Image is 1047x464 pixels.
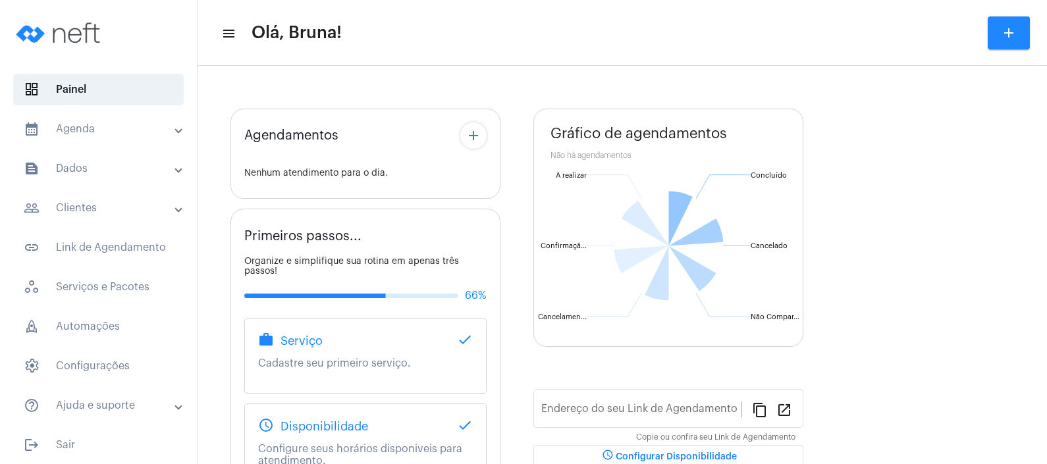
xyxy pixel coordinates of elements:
mat-icon: add [1001,25,1017,41]
span: Serviços e Pacotes [13,271,184,303]
mat-icon: add [466,128,481,143]
mat-icon: done [457,332,473,348]
mat-expansion-panel-header: sidenav iconAjuda e suporte [8,390,197,421]
span: Serviço [281,334,323,348]
mat-icon: sidenav icon [24,121,40,137]
span: Disponibilidade [281,420,368,433]
text: Não Compar... [751,313,799,321]
span: sidenav icon [24,358,40,374]
span: Configurar Disponibilidade [600,452,737,461]
span: sidenav icon [24,279,40,295]
mat-icon: sidenav icon [24,398,40,413]
text: Concluído [751,172,787,179]
mat-icon: done [457,417,473,433]
span: Automações [13,311,184,342]
mat-icon: content_copy [752,401,768,417]
mat-expansion-panel-header: sidenav iconAgenda [8,113,197,145]
span: sidenav icon [24,319,40,334]
mat-panel-title: Clientes [24,200,176,216]
span: Sair [13,429,184,461]
text: A realizar [556,172,587,179]
span: Gráfico de agendamentos [550,126,727,142]
text: Confirmaçã... [541,242,587,250]
mat-icon: sidenav icon [24,200,40,216]
span: Organize e simplifique sua rotina em apenas três passos! [244,257,459,276]
span: Configurações [13,350,184,382]
mat-icon: work [258,332,274,348]
div: Nenhum atendimento para o dia. [244,168,487,178]
text: Cancelado [751,242,788,249]
span: 66% [465,290,487,301]
mat-expansion-panel-header: sidenav iconClientes [8,192,197,224]
mat-icon: sidenav icon [24,161,40,176]
span: Agendamentos [244,128,338,143]
span: Link de Agendamento [13,232,184,263]
p: Cadastre seu primeiro serviço. [258,357,473,369]
span: Primeiros passos... [244,229,362,244]
mat-panel-title: Dados [24,161,176,176]
mat-icon: sidenav icon [24,437,40,453]
span: Painel [13,74,184,105]
mat-panel-title: Ajuda e suporte [24,398,176,413]
span: sidenav icon [24,82,40,97]
mat-icon: sidenav icon [24,240,40,255]
mat-expansion-panel-header: sidenav iconDados [8,153,197,184]
mat-panel-title: Agenda [24,121,176,137]
mat-icon: sidenav icon [221,26,234,41]
text: Cancelamen... [538,313,587,321]
img: logo-neft-novo-2.png [11,7,109,59]
span: Olá, Bruna! [252,22,342,43]
mat-icon: open_in_new [776,401,792,417]
mat-hint: Copie ou confira seu Link de Agendamento [636,433,795,442]
mat-icon: schedule [258,417,274,433]
input: Link [541,405,741,417]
